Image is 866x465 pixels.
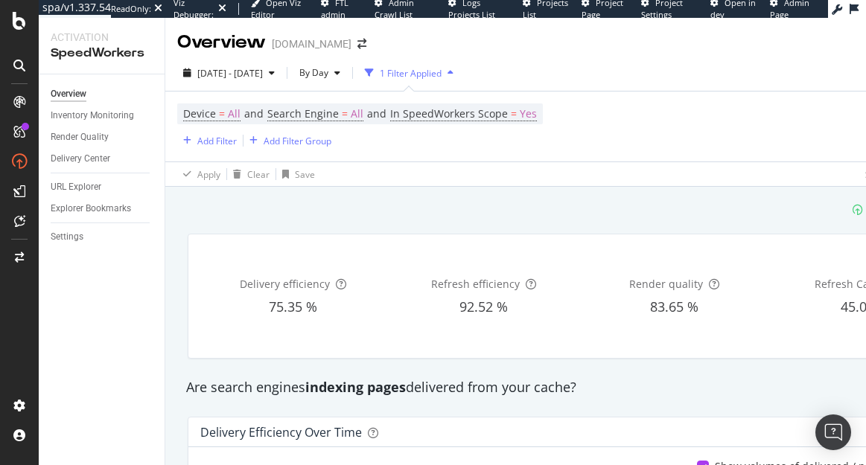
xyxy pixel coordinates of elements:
[267,106,339,121] span: Search Engine
[51,86,154,102] a: Overview
[51,129,109,145] div: Render Quality
[51,229,154,245] a: Settings
[197,168,220,181] div: Apply
[197,67,263,80] span: [DATE] - [DATE]
[51,151,110,167] div: Delivery Center
[269,298,317,315] span: 75.35 %
[51,179,154,195] a: URL Explorer
[51,45,153,62] div: SpeedWorkers
[650,298,698,315] span: 83.65 %
[177,162,220,186] button: Apply
[431,277,520,291] span: Refresh efficiency
[51,201,154,217] a: Explorer Bookmarks
[305,378,406,396] strong: indexing pages
[51,108,154,124] a: Inventory Monitoring
[51,108,134,124] div: Inventory Monitoring
[815,414,851,450] div: Open Intercom Messenger
[228,103,241,124] span: All
[51,229,83,245] div: Settings
[51,30,153,45] div: Activation
[293,61,346,85] button: By Day
[357,39,366,49] div: arrow-right-arrow-left
[276,162,315,186] button: Save
[351,103,363,124] span: All
[227,162,270,186] button: Clear
[219,106,225,121] span: =
[111,3,151,15] div: ReadOnly:
[272,36,351,51] div: [DOMAIN_NAME]
[295,168,315,181] div: Save
[51,179,101,195] div: URL Explorer
[390,106,508,121] span: In SpeedWorkers Scope
[177,61,281,85] button: [DATE] - [DATE]
[51,129,154,145] a: Render Quality
[197,135,237,147] div: Add Filter
[240,277,330,291] span: Delivery efficiency
[367,106,386,121] span: and
[243,132,331,150] button: Add Filter Group
[629,277,703,291] span: Render quality
[244,106,264,121] span: and
[51,86,86,102] div: Overview
[264,135,331,147] div: Add Filter Group
[342,106,348,121] span: =
[459,298,508,315] span: 92.52 %
[511,106,517,121] span: =
[177,132,237,150] button: Add Filter
[247,168,270,181] div: Clear
[51,151,154,167] a: Delivery Center
[51,201,131,217] div: Explorer Bookmarks
[293,66,328,79] span: By Day
[380,67,442,80] div: 1 Filter Applied
[177,30,266,55] div: Overview
[520,103,537,124] span: Yes
[183,106,216,121] span: Device
[200,425,362,440] div: Delivery Efficiency over time
[359,61,459,85] button: 1 Filter Applied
